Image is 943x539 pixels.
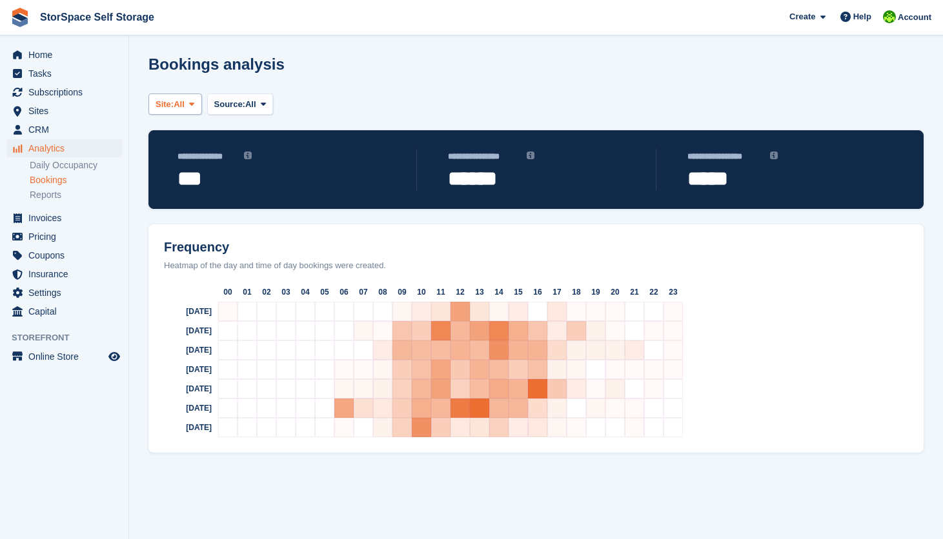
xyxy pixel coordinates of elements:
img: paul catt [883,10,896,23]
div: 06 [334,282,354,302]
div: Heatmap of the day and time of day bookings were created. [154,259,918,272]
div: 05 [315,282,334,302]
span: Tasks [28,64,106,83]
span: Pricing [28,228,106,246]
span: Coupons [28,246,106,264]
div: [DATE] [154,340,218,360]
a: Daily Occupancy [30,159,122,171]
a: menu [6,121,122,139]
div: 11 [431,282,451,302]
div: [DATE] [154,321,218,340]
span: Sites [28,102,106,120]
span: All [174,98,185,111]
div: 20 [605,282,625,302]
a: menu [6,139,122,157]
div: 19 [586,282,605,302]
a: menu [6,302,122,320]
span: Source: [214,98,245,111]
button: Site: All [148,93,202,115]
div: 04 [296,282,315,302]
img: icon-info-grey-7440780725fd019a000dd9b08b2336e03edf1995a4989e88bcd33f0948082b44.svg [770,152,778,159]
a: menu [6,265,122,283]
div: [DATE] [154,398,218,418]
div: [DATE] [154,302,218,321]
div: [DATE] [154,379,218,398]
span: Invoices [28,209,106,227]
div: [DATE] [154,418,218,437]
img: stora-icon-8386f47178a22dfd0bd8f6a31ec36ba5ce8667c1dd55bd0f319d3a0aa187defe.svg [10,8,30,27]
span: Analytics [28,139,106,157]
span: Account [898,11,931,24]
div: 09 [392,282,412,302]
div: 23 [664,282,683,302]
span: Subscriptions [28,83,106,101]
div: 08 [373,282,392,302]
span: All [245,98,256,111]
a: menu [6,209,122,227]
span: Settings [28,284,106,302]
a: menu [6,83,122,101]
span: Site: [156,98,174,111]
span: Capital [28,302,106,320]
a: menu [6,102,122,120]
a: menu [6,64,122,83]
a: Preview store [106,349,122,364]
span: Storefront [12,331,128,344]
a: menu [6,284,122,302]
img: icon-info-grey-7440780725fd019a000dd9b08b2336e03edf1995a4989e88bcd33f0948082b44.svg [527,152,534,159]
div: 13 [470,282,489,302]
a: menu [6,46,122,64]
a: Bookings [30,174,122,186]
span: Help [853,10,871,23]
button: Source: All [207,93,274,115]
div: 15 [509,282,528,302]
div: 02 [257,282,276,302]
a: menu [6,348,122,366]
h1: Bookings analysis [148,55,285,73]
div: 17 [547,282,567,302]
div: 16 [528,282,547,302]
span: CRM [28,121,106,139]
div: 01 [238,282,257,302]
a: menu [6,246,122,264]
span: Create [789,10,815,23]
div: 18 [567,282,586,302]
div: 00 [218,282,238,302]
span: Insurance [28,265,106,283]
img: icon-info-grey-7440780725fd019a000dd9b08b2336e03edf1995a4989e88bcd33f0948082b44.svg [244,152,252,159]
div: 21 [625,282,644,302]
div: 10 [412,282,431,302]
a: StorSpace Self Storage [35,6,159,28]
a: menu [6,228,122,246]
div: 22 [644,282,664,302]
div: 07 [354,282,373,302]
div: 14 [489,282,509,302]
div: 12 [451,282,470,302]
h2: Frequency [154,240,918,255]
div: [DATE] [154,360,218,379]
div: 03 [276,282,296,302]
a: Reports [30,189,122,201]
span: Online Store [28,348,106,366]
span: Home [28,46,106,64]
